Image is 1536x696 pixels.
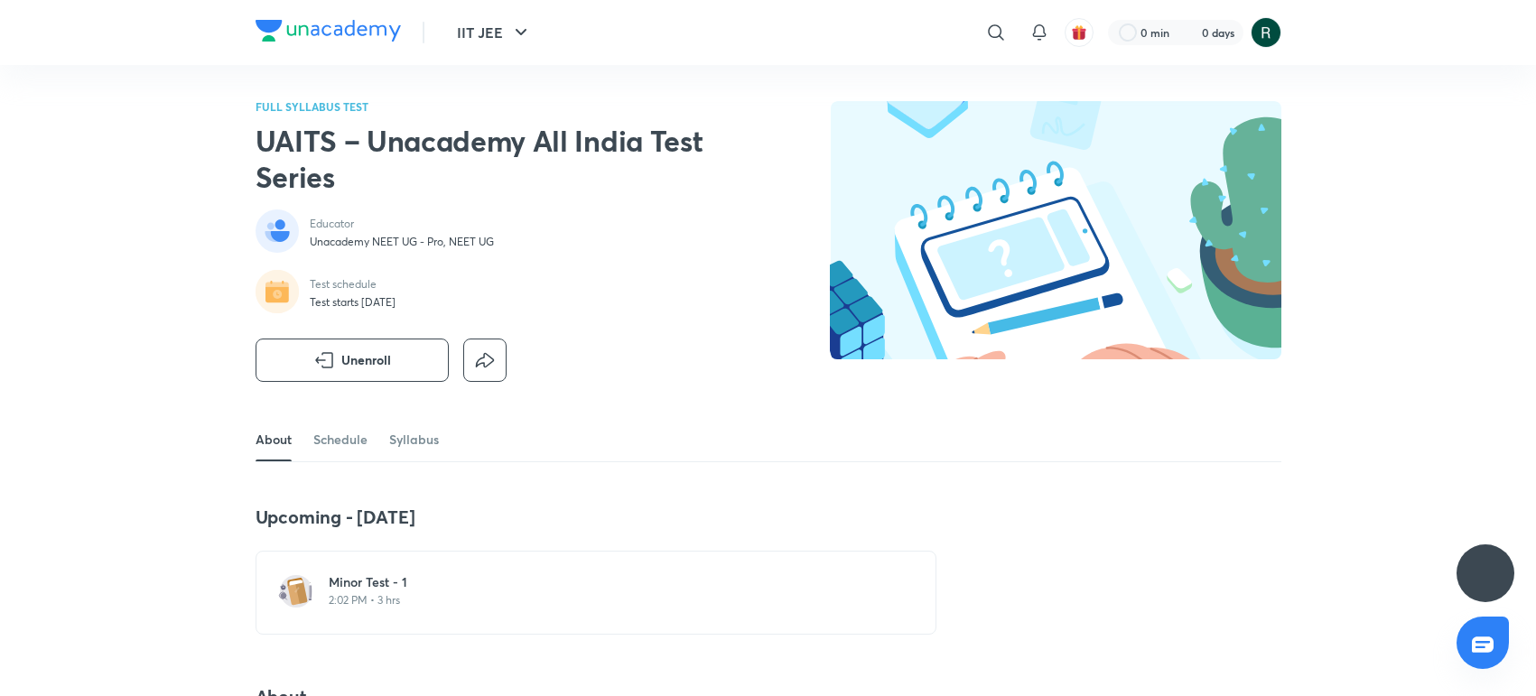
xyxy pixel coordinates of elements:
[256,506,936,529] h4: Upcoming - [DATE]
[1251,17,1281,48] img: Khushi Gupta
[310,277,396,292] p: Test schedule
[313,418,368,461] a: Schedule
[256,20,401,42] img: Company Logo
[341,351,391,369] span: Unenroll
[1475,562,1496,584] img: ttu
[256,418,292,461] a: About
[256,101,718,112] p: FULL SYLLABUS TEST
[256,339,449,382] button: Unenroll
[1071,24,1087,41] img: avatar
[1065,18,1094,47] button: avatar
[310,217,494,231] p: Educator
[329,573,885,591] h6: Minor Test - 1
[256,123,718,195] h2: UAITS – Unacademy All India Test Series
[329,593,885,608] p: 2:02 PM • 3 hrs
[1180,23,1198,42] img: streak
[310,295,396,310] p: Test starts [DATE]
[389,418,439,461] a: Syllabus
[446,14,543,51] button: IIT JEE
[256,20,401,46] a: Company Logo
[278,573,314,609] img: test
[310,235,494,249] p: Unacademy NEET UG - Pro, NEET UG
